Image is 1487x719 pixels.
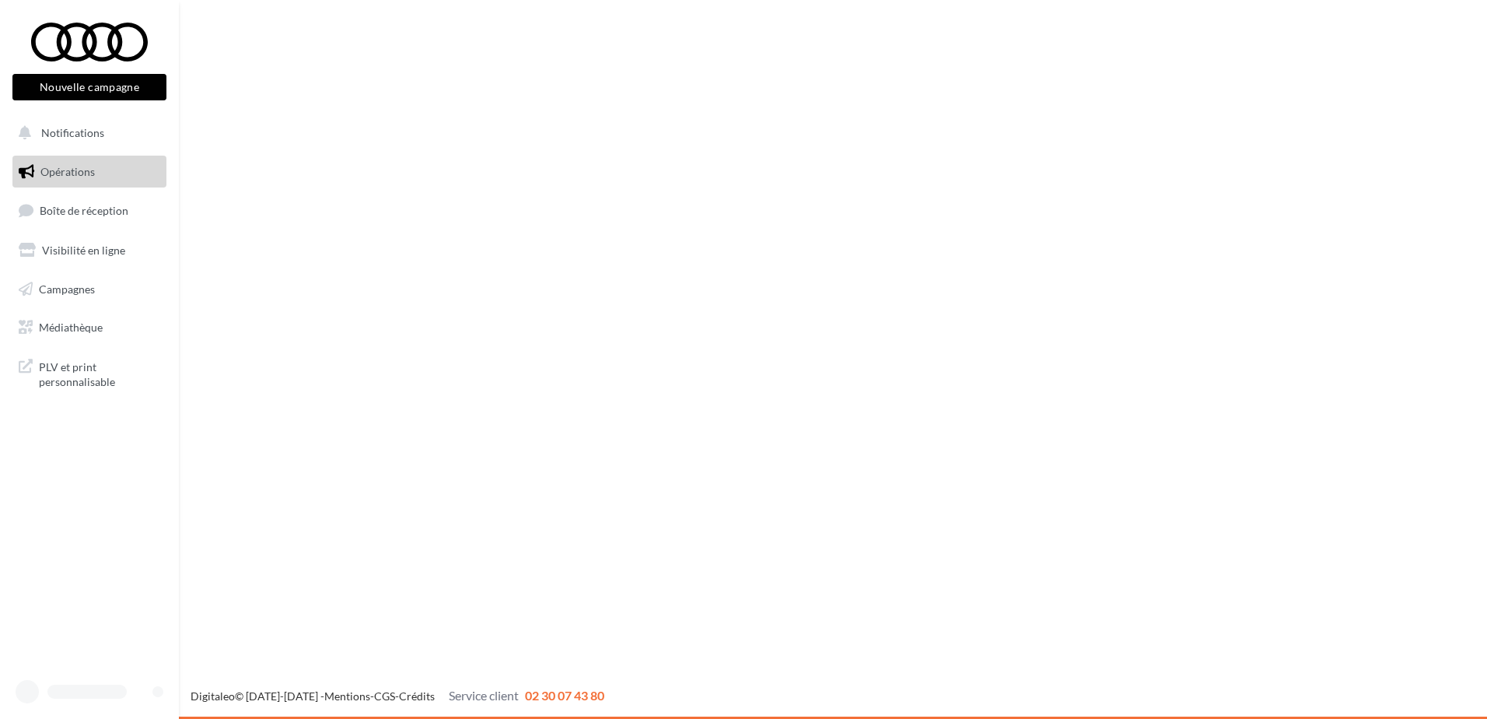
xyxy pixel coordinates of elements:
a: Digitaleo [191,689,235,703]
span: © [DATE]-[DATE] - - - [191,689,604,703]
button: Notifications [9,117,163,149]
a: Médiathèque [9,311,170,344]
span: Médiathèque [39,321,103,334]
span: Campagnes [39,282,95,295]
a: CGS [374,689,395,703]
span: Notifications [41,126,104,139]
a: Campagnes [9,273,170,306]
a: Opérations [9,156,170,188]
span: Service client [449,688,519,703]
span: Boîte de réception [40,204,128,217]
span: 02 30 07 43 80 [525,688,604,703]
a: Boîte de réception [9,194,170,227]
span: Visibilité en ligne [42,244,125,257]
span: Opérations [40,165,95,178]
a: Crédits [399,689,435,703]
a: PLV et print personnalisable [9,350,170,396]
button: Nouvelle campagne [12,74,166,100]
span: PLV et print personnalisable [39,356,160,390]
a: Mentions [324,689,370,703]
a: Visibilité en ligne [9,234,170,267]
